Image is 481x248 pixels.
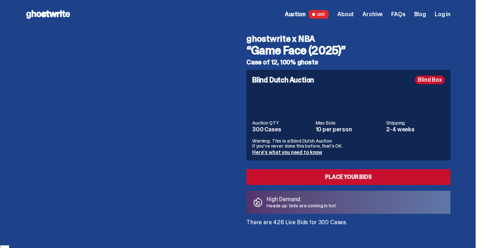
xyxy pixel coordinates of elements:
[362,12,383,17] a: Archive
[246,45,450,56] h3: “Game Face (2025)”
[252,149,322,155] a: Here's what you need to know
[252,138,445,148] p: Warning: This is a Blind Dutch Auction. If you’ve never done this before, that’s OK.
[386,120,445,125] dt: Shipping
[246,35,450,43] h4: ghostwrite x NBA
[246,169,450,185] a: Place your Bids
[252,127,311,132] dd: 300 Cases
[246,59,450,66] h5: Case of 12, 100% ghosts
[386,127,445,132] dd: 2-4 weeks
[285,10,329,19] a: Auction LIVE
[246,220,450,225] p: There are 426 Live Bids for 300 Cases.
[414,12,426,17] a: Blog
[267,197,336,202] p: High Demand
[309,10,329,19] span: LIVE
[252,76,314,84] h4: Blind Dutch Auction
[316,120,382,125] dt: Max Bids
[267,203,336,208] p: Heads up: bids are coming in hot
[337,12,354,17] a: About
[285,12,306,17] span: Auction
[316,127,382,132] dd: 10 per person
[415,76,445,84] div: Blind Box
[435,12,450,17] a: Log in
[252,120,311,125] dt: Auction QTY
[391,12,405,17] a: FAQs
